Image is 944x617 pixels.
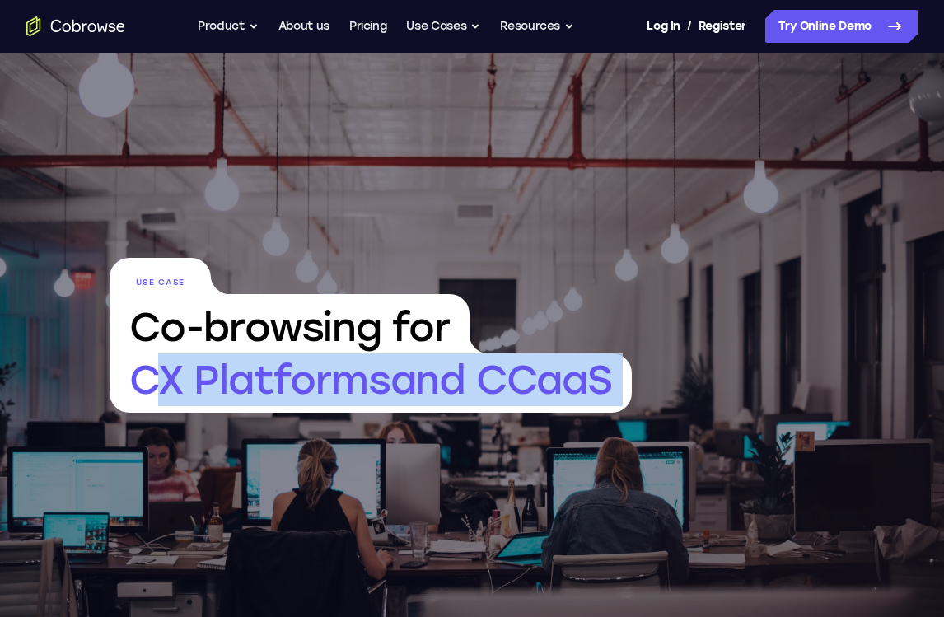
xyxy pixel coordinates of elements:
[406,10,480,43] button: Use Cases
[278,10,329,43] a: About us
[110,258,211,294] span: Use Case
[765,10,918,43] a: Try Online Demo
[26,16,125,36] a: Go to the home page
[110,294,470,353] span: Co-browsing for
[390,356,612,404] span: and CCaaS
[110,353,632,413] span: CX Platforms
[699,10,746,43] a: Register
[349,10,387,43] a: Pricing
[500,10,574,43] button: Resources
[198,10,259,43] button: Product
[647,10,680,43] a: Log In
[687,16,692,36] span: /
